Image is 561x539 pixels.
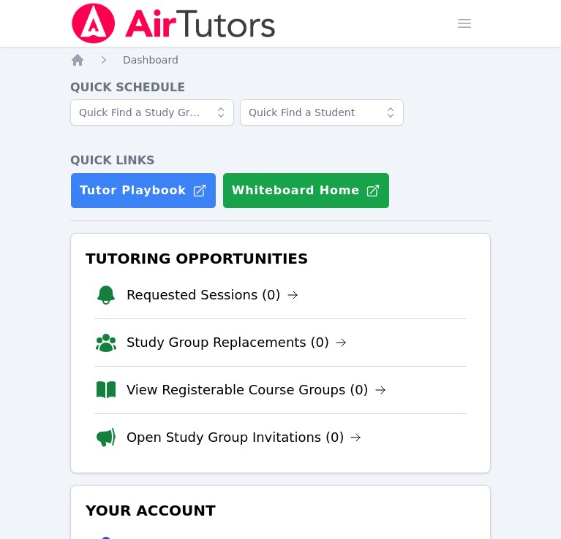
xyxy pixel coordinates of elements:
[127,285,298,305] a: Requested Sessions (0)
[123,53,178,67] a: Dashboard
[240,99,404,126] input: Quick Find a Student
[222,172,390,209] button: Whiteboard Home
[83,497,478,524] h3: Your Account
[83,245,478,272] h3: Tutoring Opportunities
[127,332,347,353] a: Study Group Replacements (0)
[127,380,386,400] a: View Registerable Course Groups (0)
[70,53,491,67] nav: Breadcrumb
[70,99,234,126] input: Quick Find a Study Group
[127,427,362,448] a: Open Study Group Invitations (0)
[123,54,178,66] span: Dashboard
[70,152,491,169] h4: Quick Links
[70,79,491,96] h4: Quick Schedule
[70,172,217,209] a: Tutor Playbook
[70,3,277,44] img: Air Tutors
